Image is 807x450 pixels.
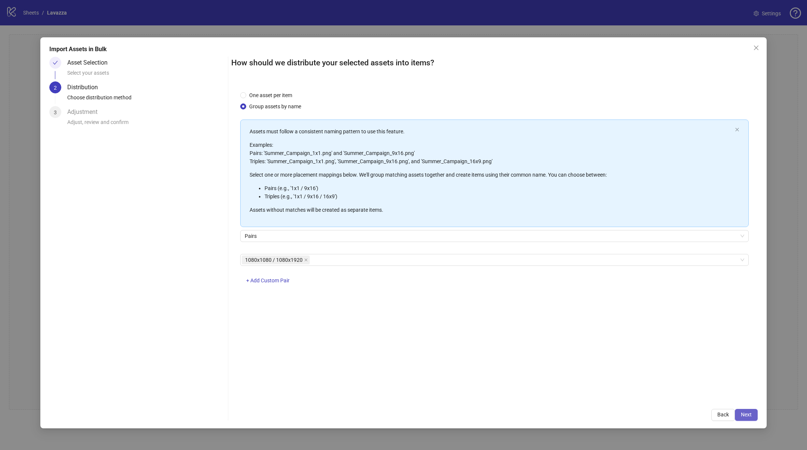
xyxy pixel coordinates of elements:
[242,255,310,264] span: 1080x1080 / 1080x1920
[741,412,752,418] span: Next
[250,141,732,165] p: Examples: Pairs: 'Summer_Campaign_1x1.png' and 'Summer_Campaign_9x16.png' Triples: 'Summer_Campai...
[67,106,103,118] div: Adjustment
[54,109,57,115] span: 3
[735,409,758,421] button: Next
[245,256,303,264] span: 1080x1080 / 1080x1920
[240,275,296,287] button: + Add Custom Pair
[67,93,225,106] div: Choose distribution method
[246,91,295,99] span: One asset per item
[54,85,57,91] span: 2
[304,258,308,262] span: close
[49,45,758,54] div: Import Assets in Bulk
[67,118,225,131] div: Adjust, review and confirm
[265,184,732,192] li: Pairs (e.g., '1x1 / 9x16')
[717,412,729,418] span: Back
[231,57,758,69] h2: How should we distribute your selected assets into items?
[750,42,762,54] button: Close
[67,57,114,69] div: Asset Selection
[245,230,744,242] span: Pairs
[246,102,304,111] span: Group assets by name
[67,81,104,93] div: Distribution
[250,127,732,136] p: Assets must follow a consistent naming pattern to use this feature.
[250,171,732,179] p: Select one or more placement mappings below. We'll group matching assets together and create item...
[753,45,759,51] span: close
[735,127,739,132] button: close
[265,192,732,201] li: Triples (e.g., '1x1 / 9x16 / 16x9')
[250,206,732,214] p: Assets without matches will be created as separate items.
[246,277,290,283] span: + Add Custom Pair
[53,60,58,65] span: check
[711,409,735,421] button: Back
[67,69,225,81] div: Select your assets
